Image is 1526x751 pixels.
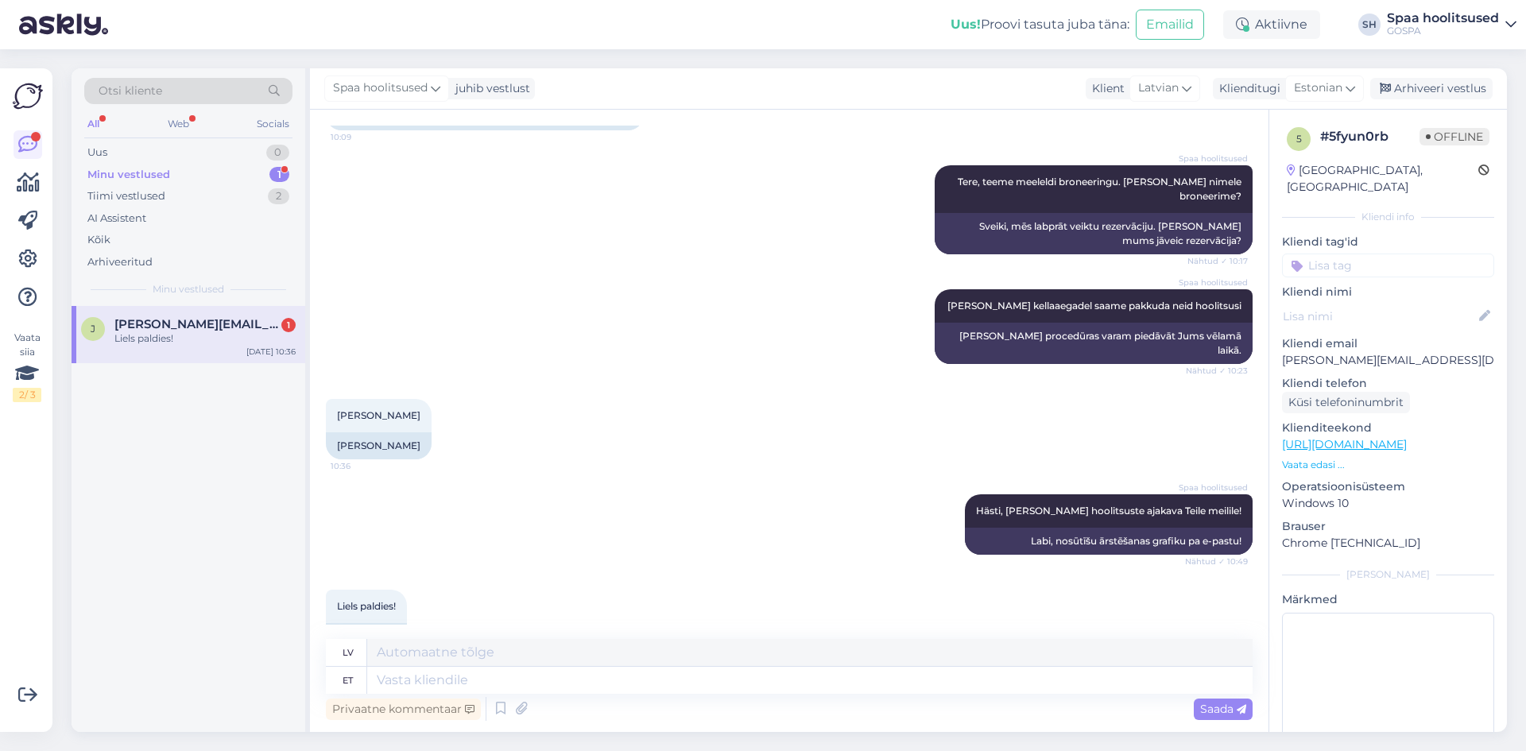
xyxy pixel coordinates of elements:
[333,79,428,97] span: Spaa hoolitsused
[99,83,162,99] span: Otsi kliente
[1187,255,1248,267] span: Nähtud ✓ 10:17
[343,667,353,694] div: et
[1282,234,1494,250] p: Kliendi tag'id
[1179,482,1248,494] span: Spaa hoolitsused
[268,188,289,204] div: 2
[1294,79,1342,97] span: Estonian
[1223,10,1320,39] div: Aktiivne
[1179,153,1248,165] span: Spaa hoolitsused
[1282,392,1410,413] div: Küsi telefoninumbrit
[84,114,103,134] div: All
[1287,162,1478,195] div: [GEOGRAPHIC_DATA], [GEOGRAPHIC_DATA]
[1200,702,1246,716] span: Saada
[13,388,41,402] div: 2 / 3
[1213,80,1280,97] div: Klienditugi
[281,318,296,332] div: 1
[1282,437,1407,451] a: [URL][DOMAIN_NAME]
[87,145,107,161] div: Uus
[1320,127,1419,146] div: # 5fyun0rb
[114,331,296,346] div: Liels paldies!
[1282,591,1494,608] p: Märkmed
[1282,518,1494,535] p: Brauser
[87,232,110,248] div: Kõik
[87,254,153,270] div: Arhiveeritud
[1179,277,1248,288] span: Spaa hoolitsused
[1282,567,1494,582] div: [PERSON_NAME]
[266,145,289,161] div: 0
[87,211,146,226] div: AI Assistent
[976,505,1241,517] span: Hästi, [PERSON_NAME] hoolitsuste ajakava Teile meilile!
[1387,25,1499,37] div: GOSPA
[1370,78,1493,99] div: Arhiveeri vestlus
[1387,12,1516,37] a: Spaa hoolitsusedGOSPA
[1282,420,1494,436] p: Klienditeekond
[153,282,224,296] span: Minu vestlused
[91,323,95,335] span: j
[1282,535,1494,552] p: Chrome [TECHNICAL_ID]
[1086,80,1125,97] div: Klient
[326,623,407,650] div: Suur aitäh!
[343,639,354,666] div: lv
[1186,365,1248,377] span: Nähtud ✓ 10:23
[1387,12,1499,25] div: Spaa hoolitsused
[1185,556,1248,567] span: Nähtud ✓ 10:49
[165,114,192,134] div: Web
[935,323,1253,364] div: [PERSON_NAME] procedūras varam piedāvāt Jums vēlamā laikā.
[331,131,390,143] span: 10:09
[947,300,1241,312] span: [PERSON_NAME] kellaaegadel saame pakkuda neid hoolitsusi
[326,432,432,459] div: [PERSON_NAME]
[958,176,1244,202] span: Tere, teeme meeleldi broneeringu. [PERSON_NAME] nimele broneerime?
[1282,335,1494,352] p: Kliendi email
[87,188,165,204] div: Tiimi vestlused
[13,81,43,111] img: Askly Logo
[337,600,396,612] span: Liels paldies!
[87,167,170,183] div: Minu vestlused
[1282,284,1494,300] p: Kliendi nimi
[1282,478,1494,495] p: Operatsioonisüsteem
[269,167,289,183] div: 1
[1282,458,1494,472] p: Vaata edasi ...
[1138,79,1179,97] span: Latvian
[331,460,390,472] span: 10:36
[1358,14,1381,36] div: SH
[337,409,420,421] span: [PERSON_NAME]
[1296,133,1302,145] span: 5
[114,317,280,331] span: jurijs.lavrinenko@inbox.lv
[449,80,530,97] div: juhib vestlust
[1282,254,1494,277] input: Lisa tag
[1282,375,1494,392] p: Kliendi telefon
[1282,352,1494,369] p: [PERSON_NAME][EMAIL_ADDRESS][DOMAIN_NAME]
[13,331,41,402] div: Vaata siia
[254,114,292,134] div: Socials
[1136,10,1204,40] button: Emailid
[1282,210,1494,224] div: Kliendi info
[951,15,1129,34] div: Proovi tasuta juba täna:
[326,699,481,720] div: Privaatne kommentaar
[246,346,296,358] div: [DATE] 10:36
[1283,308,1476,325] input: Lisa nimi
[1419,128,1489,145] span: Offline
[951,17,981,32] b: Uus!
[965,528,1253,555] div: Labi, nosūtīšu ārstēšanas grafiku pa e-pastu!
[1282,495,1494,512] p: Windows 10
[935,213,1253,254] div: Sveiki, mēs labprāt veiktu rezervāciju. [PERSON_NAME] mums jāveic rezervācija?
